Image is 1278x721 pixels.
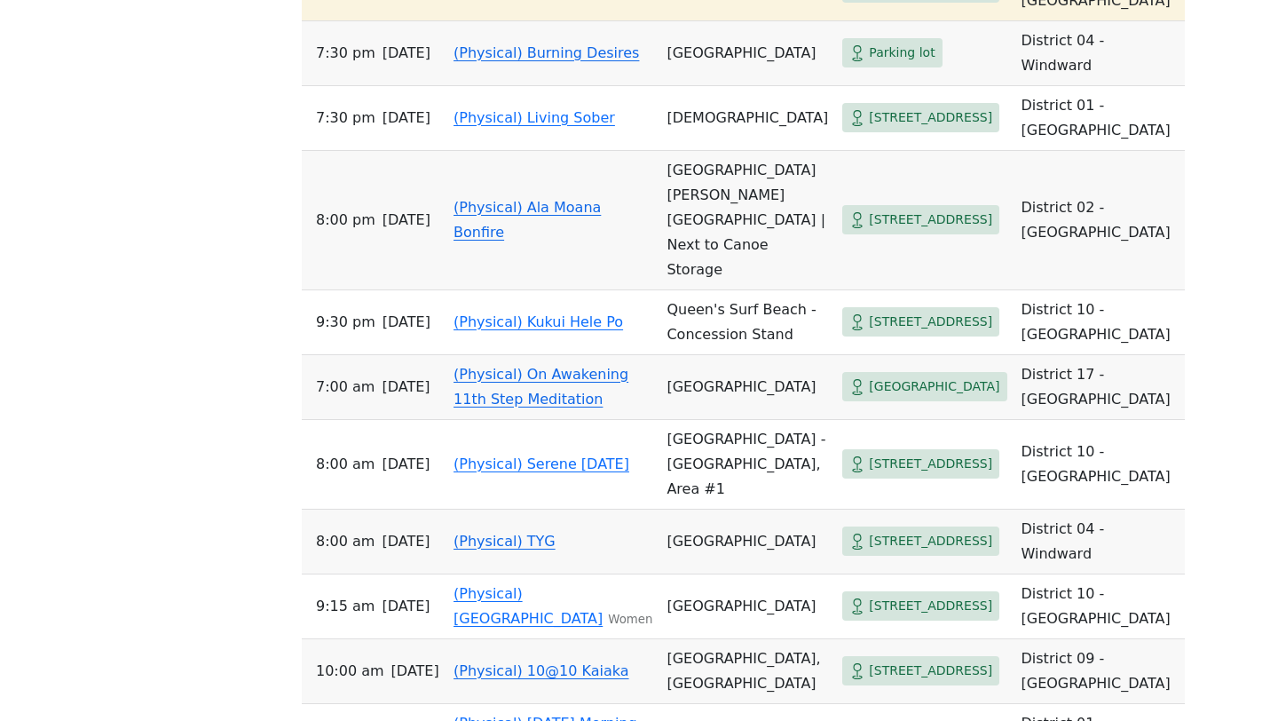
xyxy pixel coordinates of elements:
[383,106,430,131] span: [DATE]
[382,594,430,619] span: [DATE]
[1014,420,1185,510] td: District 10 - [GEOGRAPHIC_DATA]
[454,199,601,241] a: (Physical) Ala Moana Bonfire
[869,311,992,333] span: [STREET_ADDRESS]
[316,529,375,554] span: 8:00 AM
[383,208,430,233] span: [DATE]
[869,595,992,617] span: [STREET_ADDRESS]
[454,585,603,627] a: (Physical) [GEOGRAPHIC_DATA]
[1014,290,1185,355] td: District 10 - [GEOGRAPHIC_DATA]
[316,375,375,400] span: 7:00 AM
[316,41,375,66] span: 7:30 PM
[382,375,430,400] span: [DATE]
[454,662,629,679] a: (Physical) 10@10 Kaiaka
[659,420,835,510] td: [GEOGRAPHIC_DATA] - [GEOGRAPHIC_DATA], Area #1
[869,107,992,129] span: [STREET_ADDRESS]
[454,533,556,550] a: (Physical) TYG
[382,529,430,554] span: [DATE]
[1014,510,1185,574] td: District 04 - Windward
[454,366,628,408] a: (Physical) On Awakening 11th Step Meditation
[316,452,375,477] span: 8:00 AM
[382,452,430,477] span: [DATE]
[316,310,375,335] span: 9:30 PM
[659,574,835,639] td: [GEOGRAPHIC_DATA]
[316,106,375,131] span: 7:30 PM
[869,376,999,398] span: [GEOGRAPHIC_DATA]
[316,659,384,684] span: 10:00 AM
[383,310,430,335] span: [DATE]
[383,41,430,66] span: [DATE]
[1014,639,1185,704] td: District 09 - [GEOGRAPHIC_DATA]
[659,290,835,355] td: Queen's Surf Beach - Concession Stand
[1014,21,1185,86] td: District 04 - Windward
[869,530,992,552] span: [STREET_ADDRESS]
[869,42,935,64] span: Parking lot
[869,660,992,682] span: [STREET_ADDRESS]
[659,355,835,420] td: [GEOGRAPHIC_DATA]
[1014,86,1185,151] td: District 01 - [GEOGRAPHIC_DATA]
[316,594,375,619] span: 9:15 AM
[659,21,835,86] td: [GEOGRAPHIC_DATA]
[659,639,835,704] td: [GEOGRAPHIC_DATA], [GEOGRAPHIC_DATA]
[869,209,992,231] span: [STREET_ADDRESS]
[659,151,835,290] td: [GEOGRAPHIC_DATA] [PERSON_NAME][GEOGRAPHIC_DATA] | Next to Canoe Storage
[454,44,639,61] a: (Physical) Burning Desires
[659,510,835,574] td: [GEOGRAPHIC_DATA]
[391,659,439,684] span: [DATE]
[454,313,623,330] a: (Physical) Kukui Hele Po
[454,109,615,126] a: (Physical) Living Sober
[1014,355,1185,420] td: District 17 - [GEOGRAPHIC_DATA]
[1014,151,1185,290] td: District 02 - [GEOGRAPHIC_DATA]
[316,208,375,233] span: 8:00 PM
[869,453,992,475] span: [STREET_ADDRESS]
[608,613,652,626] small: Women
[1014,574,1185,639] td: District 10 - [GEOGRAPHIC_DATA]
[659,86,835,151] td: [DEMOGRAPHIC_DATA]
[454,456,629,472] a: (Physical) Serene [DATE]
